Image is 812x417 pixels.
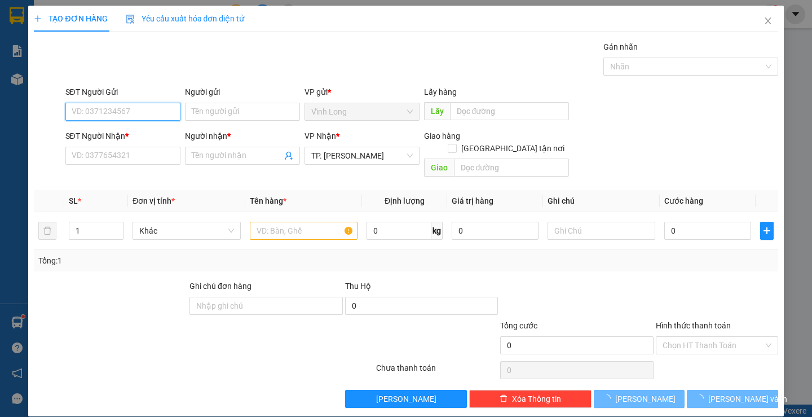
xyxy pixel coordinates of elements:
span: Yêu cầu xuất hóa đơn điện tử [126,14,245,23]
span: Giá trị hàng [452,196,493,205]
span: close [764,16,773,25]
span: [PERSON_NAME] [376,393,436,405]
span: loading [603,394,615,402]
button: delete [38,222,56,240]
button: [PERSON_NAME] và In [687,390,778,408]
th: Ghi chú [543,190,660,212]
div: Người nhận [185,130,300,142]
span: Cước hàng [664,196,703,205]
input: VD: Bàn, Ghế [250,222,358,240]
button: Close [752,6,784,37]
input: 0 [452,222,539,240]
label: Hình thức thanh toán [656,321,731,330]
input: Dọc đường [450,102,569,120]
span: plus [761,226,773,235]
span: Lấy hàng [424,87,457,96]
span: TẠO ĐƠN HÀNG [34,14,107,23]
div: SĐT Người Nhận [65,130,180,142]
span: plus [34,15,42,23]
span: TP. Hồ Chí Minh [311,147,413,164]
div: Người gửi [185,86,300,98]
input: Ghi Chú [548,222,655,240]
label: Ghi chú đơn hàng [189,282,251,291]
span: kg [431,222,443,240]
span: Thu Hộ [345,282,371,291]
button: deleteXóa Thông tin [469,390,592,408]
span: Xóa Thông tin [512,393,561,405]
span: Định lượng [385,196,425,205]
span: VP Nhận [304,131,336,141]
span: user-add [284,151,293,160]
button: plus [760,222,774,240]
input: Dọc đường [454,159,569,177]
div: SĐT Người Gửi [65,86,180,98]
span: Tổng cước [500,321,537,330]
span: delete [500,394,507,403]
span: [PERSON_NAME] và In [708,393,787,405]
span: Đơn vị tính [133,196,175,205]
span: Giao hàng [424,131,460,141]
div: VP gửi [304,86,420,98]
img: icon [126,15,135,24]
span: [GEOGRAPHIC_DATA] tận nơi [457,142,569,155]
div: Tổng: 1 [38,254,314,267]
span: [PERSON_NAME] [615,393,676,405]
span: loading [696,394,708,402]
span: Vĩnh Long [311,103,413,120]
button: [PERSON_NAME] [594,390,685,408]
span: Giao [424,159,454,177]
input: Ghi chú đơn hàng [189,297,343,315]
span: Tên hàng [250,196,286,205]
button: [PERSON_NAME] [345,390,467,408]
label: Gán nhãn [603,42,638,51]
span: Lấy [424,102,450,120]
span: SL [69,196,78,205]
span: Khác [139,222,233,239]
div: Chưa thanh toán [375,362,500,381]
